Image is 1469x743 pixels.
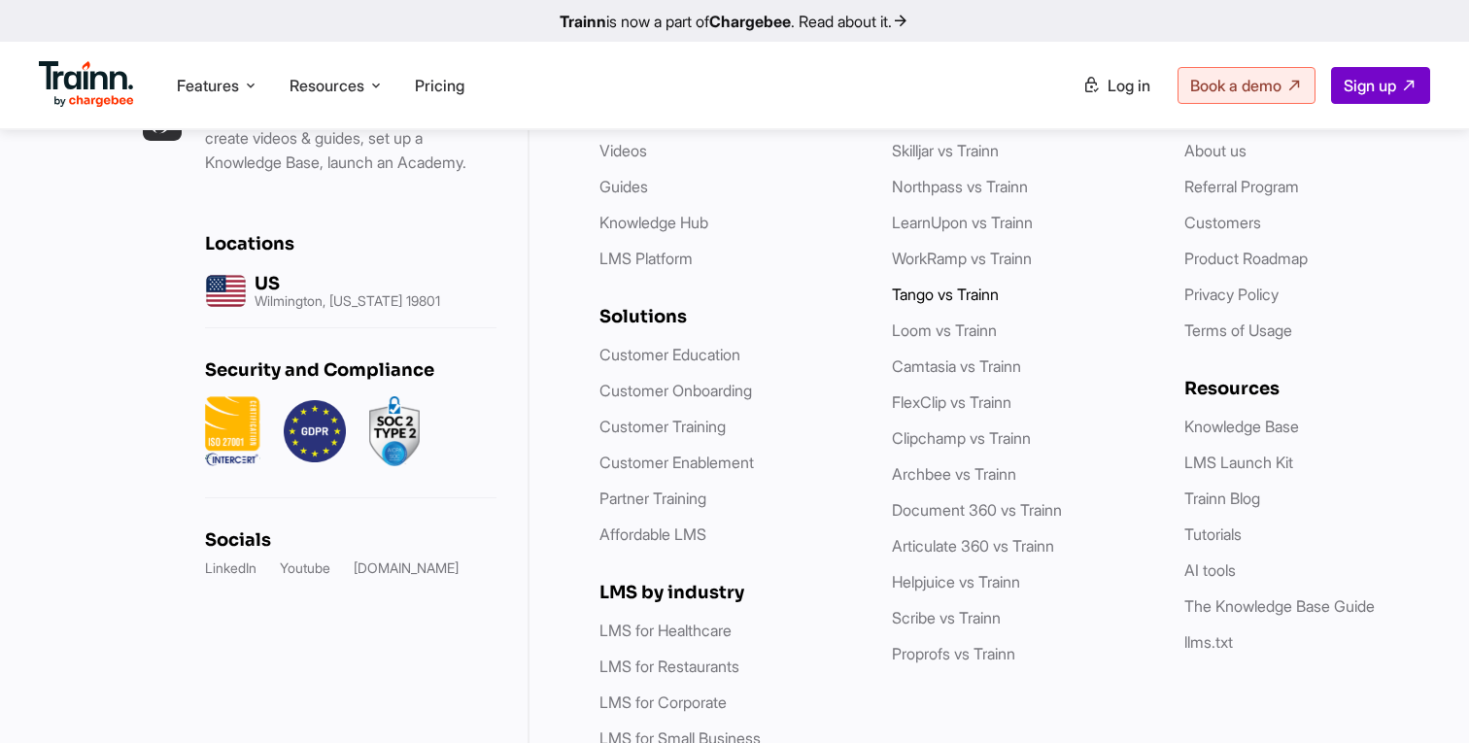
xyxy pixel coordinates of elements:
[1184,489,1260,508] a: Trainn Blog
[177,75,239,96] span: Features
[892,285,999,304] a: Tango vs Trainn
[354,558,459,578] a: [DOMAIN_NAME]
[1184,560,1236,580] a: AI tools
[1184,378,1438,399] h6: Resources
[599,524,706,544] a: Affordable LMS
[599,381,752,400] a: Customer Onboarding
[709,12,791,31] b: Chargebee
[284,396,346,466] img: GDPR.png
[205,359,496,381] h6: Security and Compliance
[599,453,754,472] a: Customer Enablement
[280,558,330,578] a: Youtube
[1108,76,1150,95] span: Log in
[290,75,364,96] span: Resources
[1344,76,1396,95] span: Sign up
[892,141,999,160] a: Skilljar vs Trainn
[1184,596,1375,616] a: The Knowledge Base Guide
[599,417,726,436] a: Customer Training
[1184,524,1242,544] a: Tutorials
[1071,68,1162,103] a: Log in
[1184,321,1292,340] a: Terms of Usage
[599,621,732,640] a: LMS for Healthcare
[599,582,853,603] h6: LMS by industry
[599,657,739,676] a: LMS for Restaurants
[205,529,496,551] h6: Socials
[892,213,1033,232] a: LearnUpon vs Trainn
[205,233,496,254] h6: Locations
[255,294,440,308] p: Wilmington, [US_STATE] 19801
[205,270,247,312] img: us headquarters
[1184,177,1299,196] a: Referral Program
[599,345,740,364] a: Customer Education
[599,489,706,508] a: Partner Training
[1184,141,1247,160] a: About us
[205,558,256,578] a: LinkedIn
[1184,453,1293,472] a: LMS Launch Kit
[599,141,647,160] a: Videos
[39,61,134,108] img: Trainn Logo
[599,177,648,196] a: Guides
[369,396,420,466] img: soc2
[560,12,606,31] b: Trainn
[1184,285,1279,304] a: Privacy Policy
[1372,650,1469,743] iframe: Chat Widget
[892,321,997,340] a: Loom vs Trainn
[415,76,464,95] a: Pricing
[1190,76,1281,95] span: Book a demo
[892,608,1001,627] a: Scribe vs Trainn
[599,249,693,268] a: LMS Platform
[1184,632,1233,652] a: llms.txt
[892,500,1062,520] a: Document 360 vs Trainn
[1184,213,1261,232] a: Customers
[892,392,1011,412] a: FlexClip vs Trainn
[599,692,727,712] a: LMS for Corporate
[1331,67,1430,104] a: Sign up
[205,396,260,466] img: ISO
[892,428,1031,448] a: Clipchamp vs Trainn
[892,356,1021,376] a: Camtasia vs Trainn
[1184,249,1308,268] a: Product Roadmap
[255,273,440,294] h6: US
[892,644,1015,663] a: Proprofs vs Trainn
[599,213,708,232] a: Knowledge Hub
[892,249,1032,268] a: WorkRamp vs Trainn
[599,306,853,327] h6: Solutions
[892,536,1054,556] a: Articulate 360 vs Trainn
[1184,417,1299,436] a: Knowledge Base
[1178,67,1315,104] a: Book a demo
[892,464,1016,484] a: Archbee vs Trainn
[892,177,1028,196] a: Northpass vs Trainn
[205,102,496,175] p: Do customer training under one roof — create videos & guides, set up a Knowledge Base, launch an ...
[892,572,1020,591] a: Helpjuice vs Trainn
